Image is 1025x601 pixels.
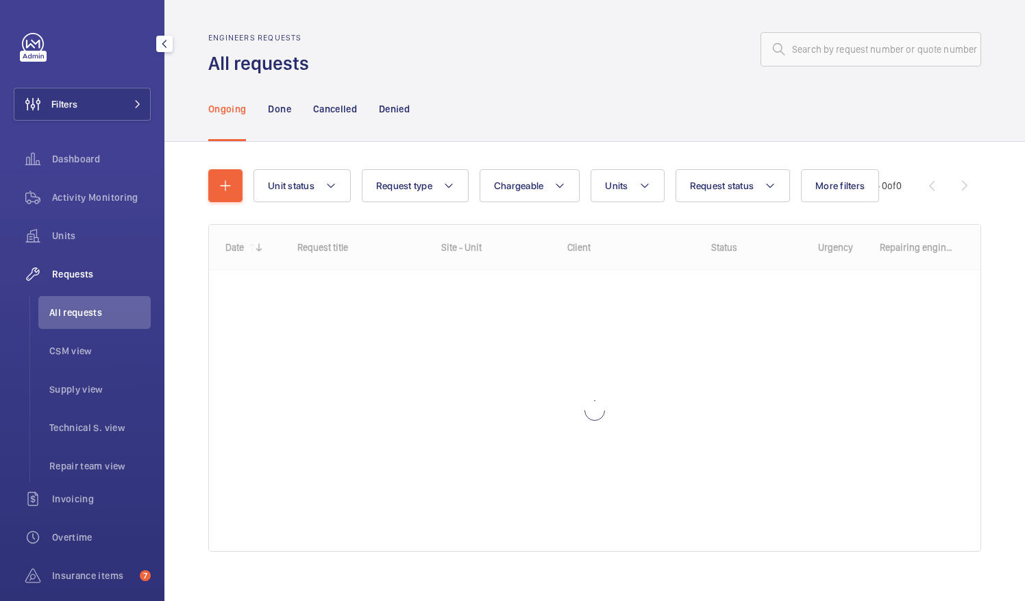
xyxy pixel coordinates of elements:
[268,180,314,191] span: Unit status
[676,169,791,202] button: Request status
[605,180,628,191] span: Units
[815,180,865,191] span: More filters
[376,180,432,191] span: Request type
[761,32,981,66] input: Search by request number or quote number
[313,102,357,116] p: Cancelled
[268,102,291,116] p: Done
[362,169,469,202] button: Request type
[480,169,580,202] button: Chargeable
[869,181,902,191] span: 0 - 0 0
[52,569,134,582] span: Insurance items
[494,180,544,191] span: Chargeable
[52,267,151,281] span: Requests
[14,88,151,121] button: Filters
[49,382,151,396] span: Supply view
[887,180,896,191] span: of
[208,51,317,76] h1: All requests
[51,97,77,111] span: Filters
[140,570,151,581] span: 7
[690,180,754,191] span: Request status
[52,229,151,243] span: Units
[379,102,410,116] p: Denied
[52,530,151,544] span: Overtime
[49,421,151,434] span: Technical S. view
[52,191,151,204] span: Activity Monitoring
[208,102,246,116] p: Ongoing
[208,33,317,42] h2: Engineers requests
[49,344,151,358] span: CSM view
[49,459,151,473] span: Repair team view
[52,152,151,166] span: Dashboard
[49,306,151,319] span: All requests
[254,169,351,202] button: Unit status
[52,492,151,506] span: Invoicing
[591,169,664,202] button: Units
[801,169,879,202] button: More filters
